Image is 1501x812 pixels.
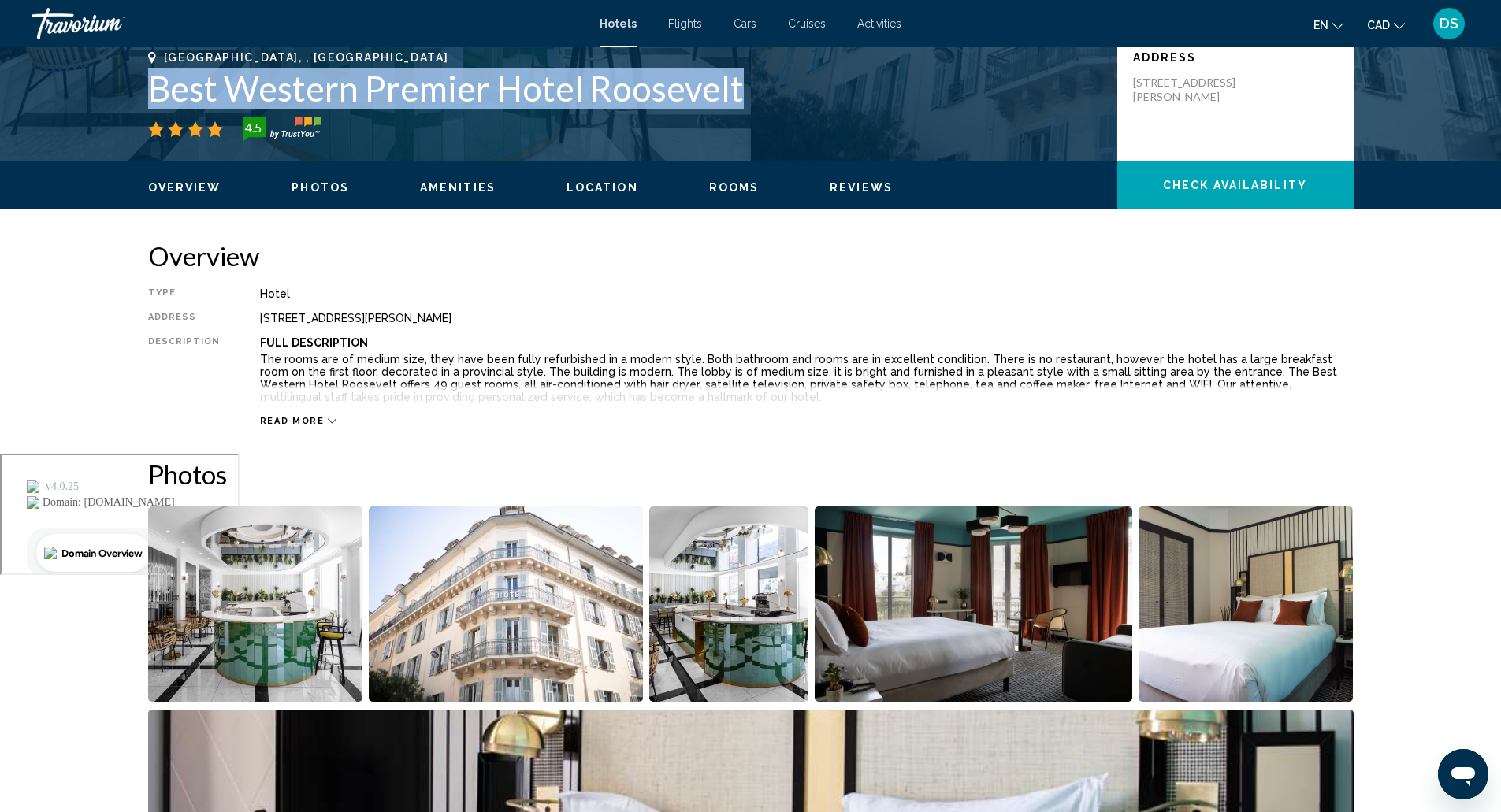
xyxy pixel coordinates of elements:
b: Full Description [260,336,368,349]
span: DS [1440,16,1458,32]
a: Flights [668,17,702,30]
div: Hotel [260,287,1354,300]
button: Open full-screen image slider [649,506,809,703]
img: tab_keywords_by_traffic_grey.svg [157,91,169,104]
iframe: Button to launch messaging window [1438,749,1488,799]
p: Address [1133,51,1338,64]
h2: Overview [148,240,1354,272]
span: CAD [1367,19,1390,32]
h1: Best Western Premier Hotel Roosevelt [148,68,1102,109]
div: Domain: [DOMAIN_NAME] [41,41,173,54]
button: Open full-screen image slider [148,506,363,703]
span: Read more [260,416,325,426]
button: Amenities [420,180,496,195]
h2: Photos [148,458,1354,490]
div: Keywords by Traffic [174,93,266,103]
button: Photos [292,180,349,195]
span: en [1313,19,1328,32]
button: Open full-screen image slider [1139,506,1354,703]
span: Location [567,181,638,194]
button: Check Availability [1117,161,1354,209]
button: Open full-screen image slider [815,506,1132,703]
span: Amenities [420,181,496,194]
p: [STREET_ADDRESS][PERSON_NAME] [1133,76,1259,104]
a: Cruises [788,17,826,30]
a: Activities [857,17,901,30]
div: v 4.0.25 [44,25,77,38]
button: Location [567,180,638,195]
img: trustyou-badge-hor.svg [243,117,321,142]
img: website_grey.svg [25,41,38,54]
button: Change language [1313,13,1343,36]
button: Rooms [709,180,760,195]
button: Read more [260,415,337,427]
div: 4.5 [238,118,269,137]
p: The rooms are of medium size, they have been fully refurbished in a modern style. Both bathroom a... [260,353,1354,403]
div: Domain Overview [60,93,141,103]
button: Change currency [1367,13,1405,36]
button: Reviews [830,180,893,195]
a: Travorium [32,8,584,39]
span: Photos [292,181,349,194]
button: Open full-screen image slider [369,506,643,703]
button: User Menu [1429,7,1469,40]
button: Overview [148,180,221,195]
div: [STREET_ADDRESS][PERSON_NAME] [260,312,1354,324]
a: Hotels [600,17,637,30]
span: [GEOGRAPHIC_DATA], , [GEOGRAPHIC_DATA] [164,51,449,64]
span: Check Availability [1163,180,1307,192]
span: Overview [148,181,221,194]
div: Description [148,336,221,407]
img: tab_domain_overview_orange.svg [43,91,55,104]
span: Reviews [830,181,893,194]
span: Rooms [709,181,760,194]
a: Cars [734,17,756,30]
div: Address [148,312,221,324]
div: Type [148,287,221,300]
